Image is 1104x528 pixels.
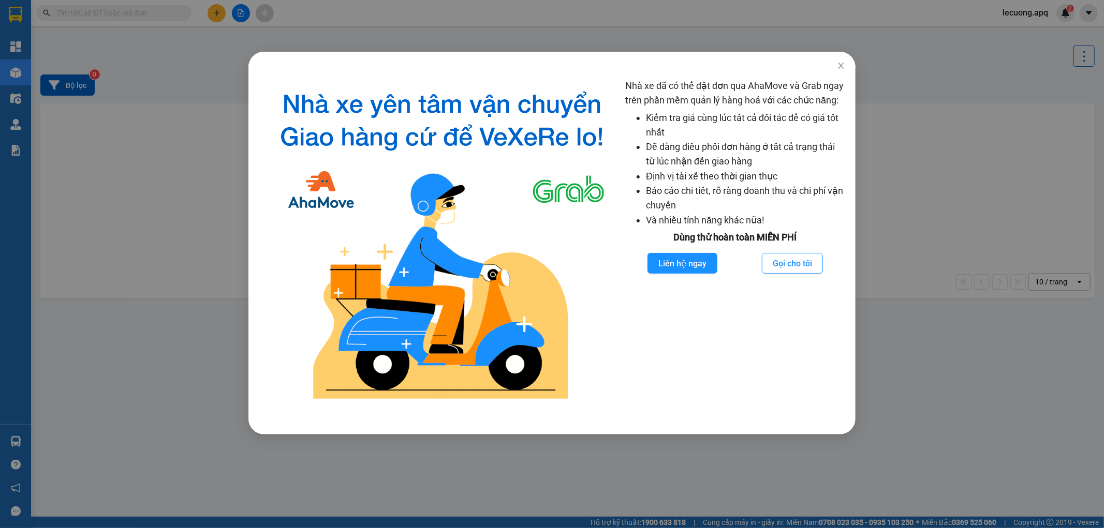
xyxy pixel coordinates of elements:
[646,213,845,228] li: Và nhiều tính năng khác nữa!
[837,62,845,70] span: close
[625,79,845,409] div: Nhà xe đã có thể đặt đơn qua AhaMove và Grab ngay trên phần mềm quản lý hàng hoá với các chức năng:
[646,111,845,140] li: Kiểm tra giá cùng lúc tất cả đối tác để có giá tốt nhất
[827,52,856,81] button: Close
[773,257,812,270] span: Gọi cho tôi
[658,257,706,270] span: Liên hệ ngay
[646,169,845,184] li: Định vị tài xế theo thời gian thực
[267,79,617,409] img: logo
[646,140,845,169] li: Dễ dàng điều phối đơn hàng ở tất cả trạng thái từ lúc nhận đến giao hàng
[647,253,717,274] button: Liên hệ ngay
[762,253,823,274] button: Gọi cho tôi
[625,230,845,245] div: Dùng thử hoàn toàn MIỄN PHÍ
[646,184,845,213] li: Báo cáo chi tiết, rõ ràng doanh thu và chi phí vận chuyển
